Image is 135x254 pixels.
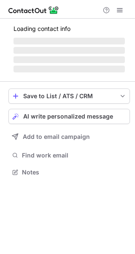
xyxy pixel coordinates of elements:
img: ContactOut v5.3.10 [8,5,59,15]
button: Add to email campaign [8,129,130,144]
span: Find work email [22,152,127,159]
span: Notes [22,168,127,176]
span: AI write personalized message [23,113,113,120]
button: Find work email [8,149,130,161]
span: ‌ [13,56,125,63]
button: AI write personalized message [8,109,130,124]
span: ‌ [13,38,125,44]
span: ‌ [13,66,125,72]
p: Loading contact info [13,25,125,32]
button: save-profile-one-click [8,88,130,104]
span: ‌ [13,47,125,54]
span: Add to email campaign [23,133,90,140]
button: Notes [8,166,130,178]
div: Save to List / ATS / CRM [23,93,115,99]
